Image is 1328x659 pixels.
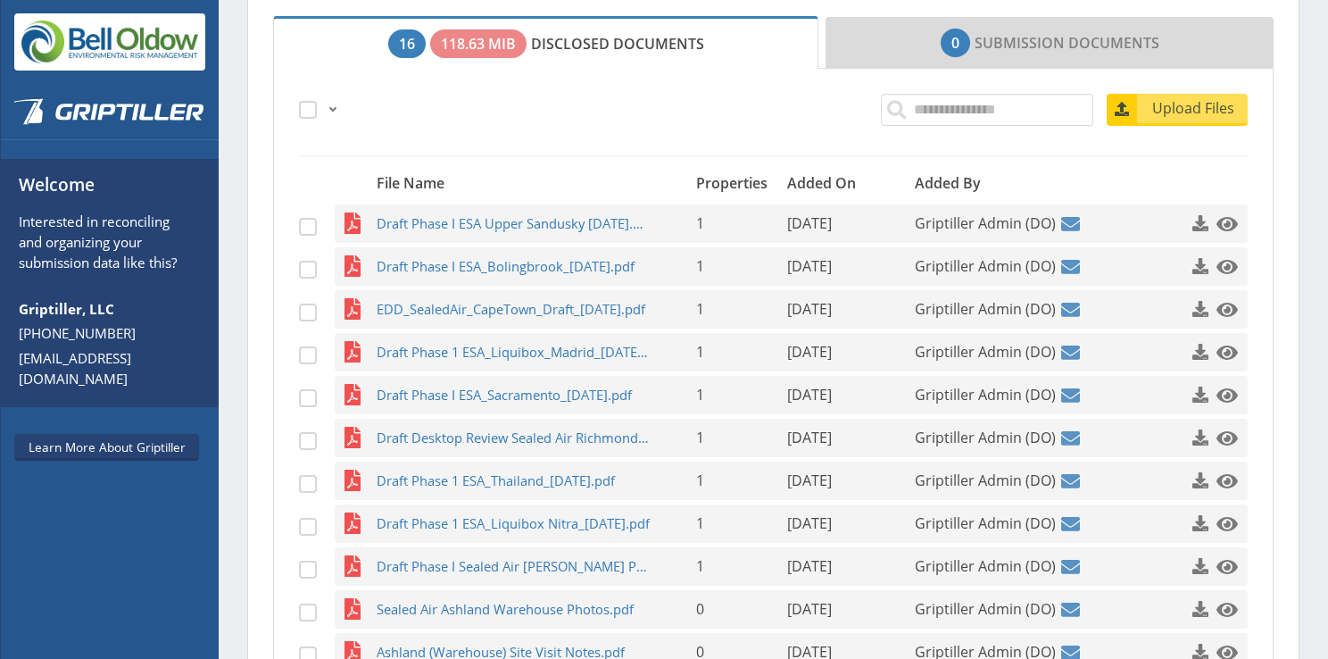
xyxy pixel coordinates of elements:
[1211,593,1234,625] a: Click to preview this file
[915,376,1056,414] span: Griptiller Admin (DO)
[19,323,192,344] a: [PHONE_NUMBER]
[377,204,652,243] span: Draft Phase I ESA Upper Sandusky [DATE].pdf
[1211,507,1234,539] a: Click to preview this file
[377,590,652,629] span: Sealed Air Ashland Warehouse Photos.pdf
[787,556,832,576] span: [DATE]
[915,247,1056,286] span: Griptiller Admin (DO)
[696,428,704,447] span: 1
[696,256,704,276] span: 1
[1,84,219,150] a: Griptiller
[691,171,782,196] div: Properties
[696,513,704,533] span: 1
[787,428,832,447] span: [DATE]
[14,434,199,462] a: Learn More About Griptiller
[399,33,415,54] span: 16
[787,599,832,619] span: [DATE]
[696,385,704,405] span: 1
[787,299,832,319] span: [DATE]
[377,333,652,371] span: Draft Phase 1 ESA_Liquibox_Madrid_[DATE].pdf
[915,333,1056,371] span: Griptiller Admin (DO)
[1211,336,1234,368] a: Click to preview this file
[1211,550,1234,582] a: Click to preview this file
[377,547,652,586] span: Draft Phase I Sealed Air [PERSON_NAME] Prairie_[DATE].pdf
[1211,421,1234,454] a: Click to preview this file
[787,256,832,276] span: [DATE]
[1211,207,1234,239] a: Click to preview this file
[915,290,1056,329] span: Griptiller Admin (DO)
[787,342,832,362] span: [DATE]
[1140,97,1248,119] span: Upload Files
[696,213,704,233] span: 1
[826,17,1274,69] a: Submission Documents
[915,462,1056,500] span: Griptiller Admin (DO)
[696,342,704,362] span: 1
[787,213,832,233] span: [DATE]
[915,547,1056,586] span: Griptiller Admin (DO)
[377,290,652,329] span: EDD_SealedAir_CapeTown_Draft_[DATE].pdf
[1211,250,1234,282] a: Click to preview this file
[14,13,205,71] img: Bell Oldow, Inc.
[1211,293,1234,325] a: Click to preview this file
[782,171,909,196] div: Added On
[915,204,1056,243] span: Griptiller Admin (DO)
[371,171,691,196] div: File Name
[273,16,818,70] a: Disclosed Documents
[1107,94,1248,126] a: Upload Files
[951,32,959,54] span: 0
[915,419,1056,457] span: Griptiller Admin (DO)
[377,376,652,414] span: Draft Phase I ESA_Sacramento_[DATE].pdf
[1211,464,1234,496] a: Click to preview this file
[19,212,192,277] p: Interested in reconciling and organizing your submission data like this?
[787,471,832,490] span: [DATE]
[696,599,704,619] span: 0
[787,513,832,533] span: [DATE]
[909,171,1092,196] div: Added By
[377,505,652,543] span: Draft Phase 1 ESA_Liquibox Nitra_[DATE].pdf
[19,300,114,318] strong: Griptiller, LLC
[696,471,704,490] span: 1
[377,462,652,500] span: Draft Phase 1 ESA_Thailand_[DATE].pdf
[787,385,832,405] span: [DATE]
[696,556,704,576] span: 1
[696,299,704,319] span: 1
[915,505,1056,543] span: Griptiller Admin (DO)
[377,419,652,457] span: Draft Desktop Review Sealed Air Richmond_[DATE].pdf
[441,33,516,54] span: 118.63 MiB
[19,172,192,212] h6: Welcome
[377,247,652,286] span: Draft Phase I ESA_Bolingbrook_[DATE].pdf
[1211,379,1234,411] a: Click to preview this file
[19,348,192,389] a: [EMAIL_ADDRESS][DOMAIN_NAME]
[915,590,1056,629] span: Griptiller Admin (DO)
